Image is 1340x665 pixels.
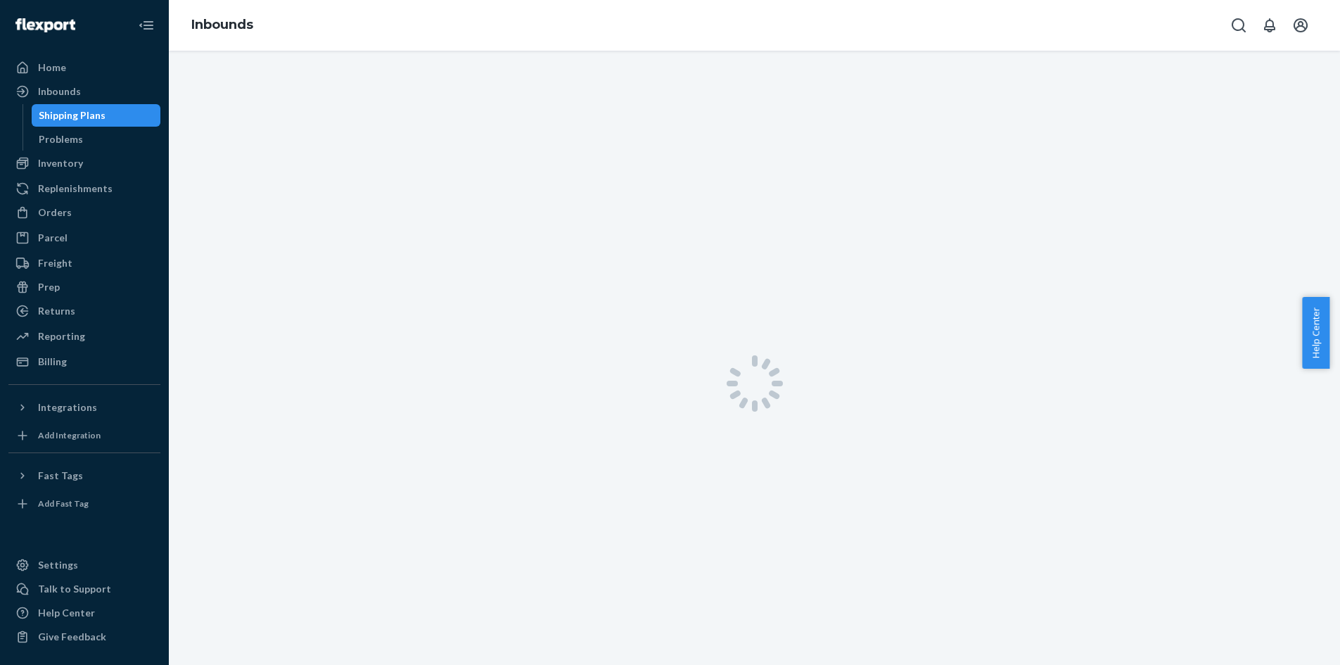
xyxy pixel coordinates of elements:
[38,558,78,572] div: Settings
[38,156,83,170] div: Inventory
[38,630,106,644] div: Give Feedback
[38,231,68,245] div: Parcel
[39,132,83,146] div: Problems
[132,11,160,39] button: Close Navigation
[191,17,253,32] a: Inbounds
[38,84,81,99] div: Inbounds
[38,205,72,220] div: Orders
[39,108,106,122] div: Shipping Plans
[1302,297,1329,369] button: Help Center
[38,606,95,620] div: Help Center
[38,355,67,369] div: Billing
[38,582,111,596] div: Talk to Support
[38,429,101,441] div: Add Integration
[8,602,160,624] a: Help Center
[38,256,72,270] div: Freight
[1287,11,1315,39] button: Open account menu
[38,469,83,483] div: Fast Tags
[38,304,75,318] div: Returns
[8,227,160,249] a: Parcel
[38,329,85,343] div: Reporting
[8,424,160,447] a: Add Integration
[8,493,160,515] a: Add Fast Tag
[1225,11,1253,39] button: Open Search Box
[38,182,113,196] div: Replenishments
[38,280,60,294] div: Prep
[8,276,160,298] a: Prep
[8,152,160,175] a: Inventory
[8,252,160,274] a: Freight
[8,554,160,576] a: Settings
[8,626,160,648] button: Give Feedback
[32,104,161,127] a: Shipping Plans
[15,18,75,32] img: Flexport logo
[8,300,160,322] a: Returns
[180,5,264,46] ol: breadcrumbs
[8,56,160,79] a: Home
[38,61,66,75] div: Home
[32,128,161,151] a: Problems
[1256,11,1284,39] button: Open notifications
[8,177,160,200] a: Replenishments
[8,350,160,373] a: Billing
[38,498,89,509] div: Add Fast Tag
[8,578,160,600] button: Talk to Support
[8,80,160,103] a: Inbounds
[38,400,97,414] div: Integrations
[8,464,160,487] button: Fast Tags
[8,201,160,224] a: Orders
[8,396,160,419] button: Integrations
[8,325,160,348] a: Reporting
